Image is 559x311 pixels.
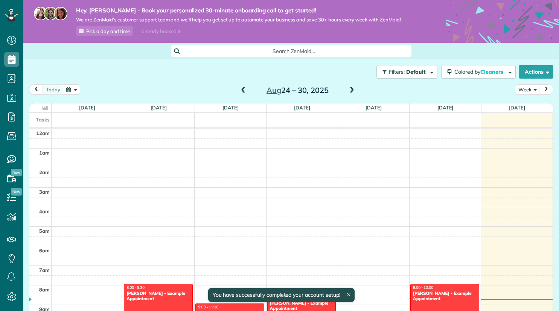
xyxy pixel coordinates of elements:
[79,105,95,111] a: [DATE]
[86,28,130,34] span: Pick a day and time
[509,105,525,111] a: [DATE]
[39,169,50,175] span: 2am
[36,117,50,123] span: Tasks
[76,7,401,14] strong: Hey, [PERSON_NAME] - Book your personalized 30-minute onboarding call to get started!
[480,68,504,75] span: Cleaners
[441,65,516,79] button: Colored byCleaners
[76,26,133,36] a: Pick a day and time
[413,291,477,302] div: [PERSON_NAME] - Example Appointment
[39,228,50,234] span: 5am
[39,208,50,214] span: 4am
[198,305,218,309] span: 9:00 - 11:30
[389,68,405,75] span: Filters:
[250,86,344,94] h2: 24 – 30, 2025
[36,130,50,136] span: 12am
[515,84,540,94] button: Week
[373,65,437,79] a: Filters: Default
[135,27,185,36] div: I already booked it
[406,68,426,75] span: Default
[44,7,57,20] img: jorge-587dff0eeaa6aab1f244e6dc62b8924c3b6ad411094392a53c71c6c4a576187d.jpg
[39,189,50,195] span: 3am
[54,7,67,20] img: michelle-19f622bdf1676172e81f8f8fba1fb50e276960ebfe0243fe18214015130c80e4.jpg
[519,65,553,79] button: Actions
[39,247,50,253] span: 6am
[208,288,354,302] div: You have successfully completed your account setup!
[39,267,50,273] span: 7am
[437,105,454,111] a: [DATE]
[126,285,145,290] span: 8:00 - 9:30
[76,17,401,23] span: We are ZenMaid’s customer support team and we’ll help you get set up to automate your business an...
[11,169,22,176] span: New
[376,65,437,79] button: Filters: Default
[43,84,64,94] button: today
[34,7,47,20] img: maria-72a9807cf96188c08ef61303f053569d2e2a8a1cde33d635c8a3ac13582a053d.jpg
[366,105,382,111] a: [DATE]
[413,285,433,290] span: 8:00 - 10:00
[11,188,22,196] span: New
[539,84,553,94] button: next
[294,105,310,111] a: [DATE]
[29,84,43,94] button: prev
[454,68,506,75] span: Colored by
[39,287,50,293] span: 8am
[222,105,239,111] a: [DATE]
[267,85,281,95] span: Aug
[39,150,50,156] span: 1am
[151,105,167,111] a: [DATE]
[126,291,190,302] div: [PERSON_NAME] - Example Appointment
